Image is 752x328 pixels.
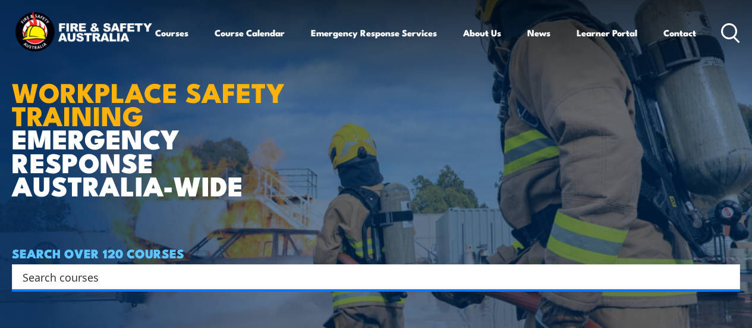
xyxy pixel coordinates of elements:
a: Contact [663,18,696,47]
a: Course Calendar [215,18,285,47]
strong: WORKPLACE SAFETY TRAINING [12,71,285,135]
input: Search input [23,268,714,286]
button: Search magnifier button [719,268,736,285]
a: News [527,18,550,47]
h4: SEARCH OVER 120 COURSES [12,246,740,260]
form: Search form [25,268,716,285]
a: About Us [463,18,501,47]
h1: EMERGENCY RESPONSE AUSTRALIA-WIDE [12,50,303,196]
a: Emergency Response Services [311,18,437,47]
a: Learner Portal [577,18,637,47]
a: Courses [155,18,188,47]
